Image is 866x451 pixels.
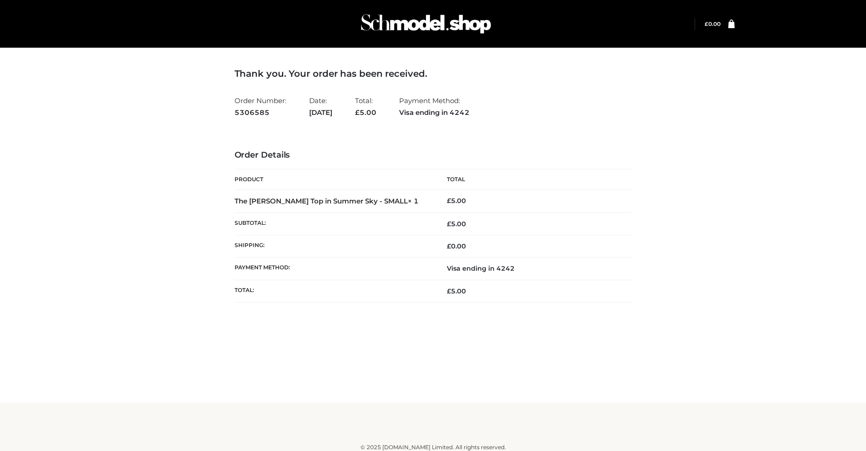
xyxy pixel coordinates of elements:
[355,108,360,117] span: £
[235,107,286,119] strong: 5306585
[355,108,376,117] span: 5.00
[235,280,433,302] th: Total:
[235,68,632,79] h3: Thank you. Your order has been received.
[235,93,286,120] li: Order Number:
[235,235,433,258] th: Shipping:
[309,107,332,119] strong: [DATE]
[433,258,632,280] td: Visa ending in 4242
[358,6,494,42] img: Schmodel Admin 964
[705,20,708,27] span: £
[235,197,419,205] strong: The [PERSON_NAME] Top in Summer Sky - SMALL
[447,242,451,250] span: £
[399,93,470,120] li: Payment Method:
[235,258,433,280] th: Payment method:
[355,93,376,120] li: Total:
[705,20,721,27] a: £0.00
[447,242,466,250] bdi: 0.00
[235,150,632,160] h3: Order Details
[447,197,466,205] bdi: 5.00
[235,213,433,235] th: Subtotal:
[433,169,632,190] th: Total
[447,287,466,295] span: 5.00
[447,197,451,205] span: £
[408,197,419,205] strong: × 1
[705,20,721,27] bdi: 0.00
[447,287,451,295] span: £
[447,220,466,228] span: 5.00
[399,107,470,119] strong: Visa ending in 4242
[447,220,451,228] span: £
[309,93,332,120] li: Date:
[235,169,433,190] th: Product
